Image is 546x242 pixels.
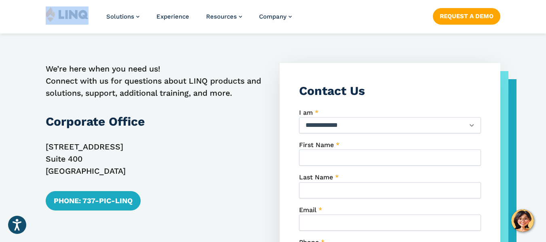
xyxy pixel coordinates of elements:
[106,13,139,20] a: Solutions
[206,13,237,20] span: Resources
[511,209,534,232] button: Hello, have a question? Let’s chat.
[106,13,134,20] span: Solutions
[206,13,242,20] a: Resources
[259,13,292,20] a: Company
[299,109,313,116] span: I am
[46,191,141,210] a: Phone: 737-PIC-LINQ
[299,206,316,214] span: Email
[46,63,266,99] p: We’re here when you need us! Connect with us for questions about LINQ products and solutions, sup...
[299,82,481,100] h3: Contact Us
[46,141,266,177] p: [STREET_ADDRESS] Suite 400 [GEOGRAPHIC_DATA]
[433,6,500,24] nav: Button Navigation
[46,6,89,22] img: LINQ | K‑12 Software
[259,13,287,20] span: Company
[106,6,292,33] nav: Primary Navigation
[156,13,189,20] a: Experience
[46,113,266,130] h3: Corporate Office
[299,173,333,181] span: Last Name
[299,141,334,149] span: First Name
[433,8,500,24] a: Request a Demo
